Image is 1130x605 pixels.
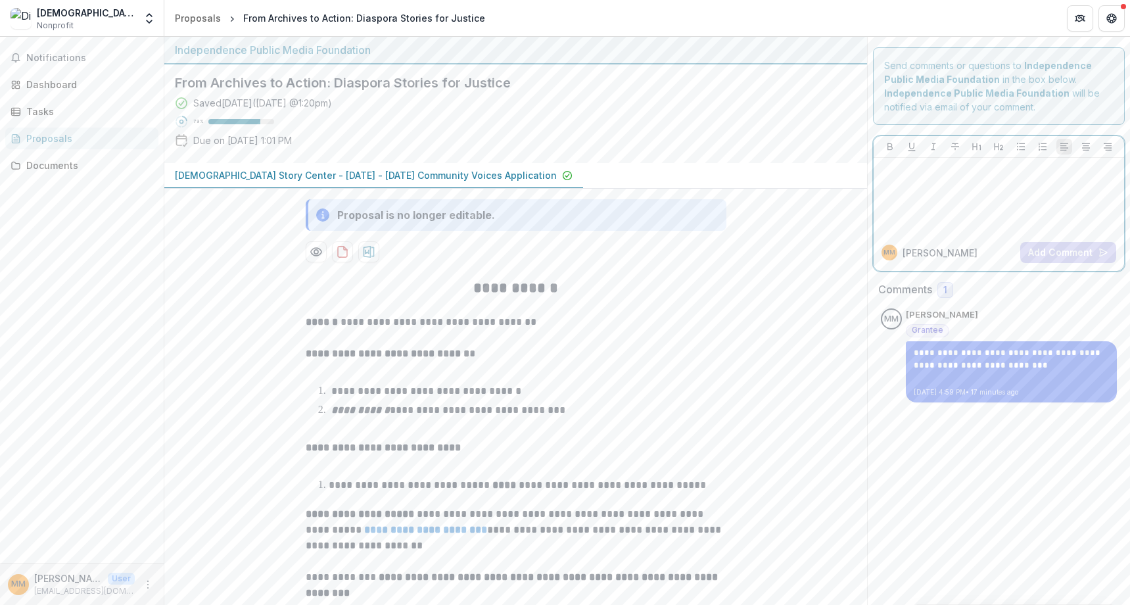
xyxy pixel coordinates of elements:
nav: breadcrumb [170,9,490,28]
div: Saved [DATE] ( [DATE] @ 1:20pm ) [193,96,332,110]
button: Align Right [1100,139,1116,155]
button: Notifications [5,47,158,68]
span: 1 [943,285,947,296]
button: Italicize [926,139,941,155]
button: download-proposal [358,241,379,262]
div: Send comments or questions to in the box below. will be notified via email of your comment. [873,47,1125,125]
button: Preview 644df84e-abb0-47d9-979c-2fe1bcf3edad-0.pdf [306,241,327,262]
button: Underline [904,139,920,155]
p: [DEMOGRAPHIC_DATA] Story Center - [DATE] - [DATE] Community Voices Application [175,168,557,182]
h2: From Archives to Action: Diaspora Stories for Justice [175,75,836,91]
h2: Comments [878,283,932,296]
button: Ordered List [1035,139,1050,155]
div: Dashboard [26,78,148,91]
a: Documents [5,155,158,176]
div: Independence Public Media Foundation [175,42,857,58]
p: Due on [DATE] 1:01 PM [193,133,292,147]
p: [PERSON_NAME] [34,571,103,585]
a: Dashboard [5,74,158,95]
div: [DEMOGRAPHIC_DATA] Story Center [37,6,135,20]
button: Strike [947,139,963,155]
p: 79 % [193,117,203,126]
div: Monica Montgomery [11,580,26,589]
button: Bullet List [1013,139,1029,155]
div: Documents [26,158,148,172]
button: Heading 1 [969,139,985,155]
p: [DATE] 4:59 PM • 17 minutes ago [914,387,1109,397]
button: Bold [882,139,898,155]
div: Proposals [26,132,148,145]
div: Proposals [175,11,221,25]
button: Open entity switcher [140,5,158,32]
img: DiosporaDNA Story Center [11,8,32,29]
div: From Archives to Action: Diaspora Stories for Justice [243,11,485,25]
p: User [108,573,135,585]
div: Monica Montgomery [883,249,895,256]
p: [PERSON_NAME] [906,308,978,322]
p: [EMAIL_ADDRESS][DOMAIN_NAME] [34,585,135,597]
button: More [140,577,156,593]
strong: Independence Public Media Foundation [884,87,1070,99]
div: Monica Montgomery [884,315,899,324]
div: Tasks [26,105,148,118]
span: Notifications [26,53,153,64]
button: Add Comment [1020,242,1116,263]
div: Proposal is no longer editable. [337,207,495,223]
button: Align Center [1078,139,1094,155]
a: Tasks [5,101,158,122]
span: Nonprofit [37,20,74,32]
span: Grantee [912,326,943,335]
button: Heading 2 [991,139,1006,155]
a: Proposals [170,9,226,28]
button: Align Left [1056,139,1072,155]
button: download-proposal [332,241,353,262]
p: [PERSON_NAME] [903,246,977,260]
a: Proposals [5,128,158,149]
button: Partners [1067,5,1093,32]
button: Get Help [1098,5,1125,32]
